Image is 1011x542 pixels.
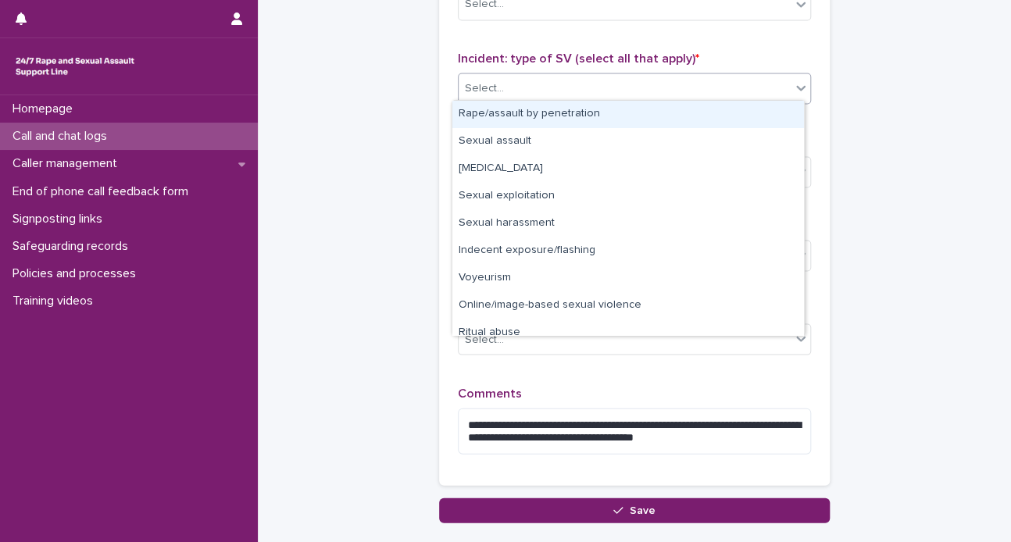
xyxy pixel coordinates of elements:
p: Safeguarding records [6,239,141,254]
span: Incident: type of SV (select all that apply) [458,52,699,65]
span: Save [630,505,656,515]
div: Child sexual abuse [452,155,804,183]
div: Sexual harassment [452,210,804,237]
p: Policies and processes [6,266,148,281]
p: End of phone call feedback form [6,184,201,199]
p: Caller management [6,156,130,171]
button: Save [439,497,830,522]
p: Call and chat logs [6,129,120,144]
div: Voyeurism [452,265,804,292]
div: Ritual abuse [452,319,804,347]
div: Indecent exposure/flashing [452,237,804,265]
div: Select... [465,331,504,348]
img: rhQMoQhaT3yELyF149Cw [13,51,138,82]
div: Select... [465,80,504,96]
div: Sexual assault [452,128,804,155]
p: Training videos [6,294,105,308]
p: Signposting links [6,212,115,226]
div: Rape/assault by penetration [452,101,804,128]
span: Comments [458,387,522,399]
div: Online/image-based sexual violence [452,292,804,319]
p: Homepage [6,102,85,116]
div: Sexual exploitation [452,183,804,210]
